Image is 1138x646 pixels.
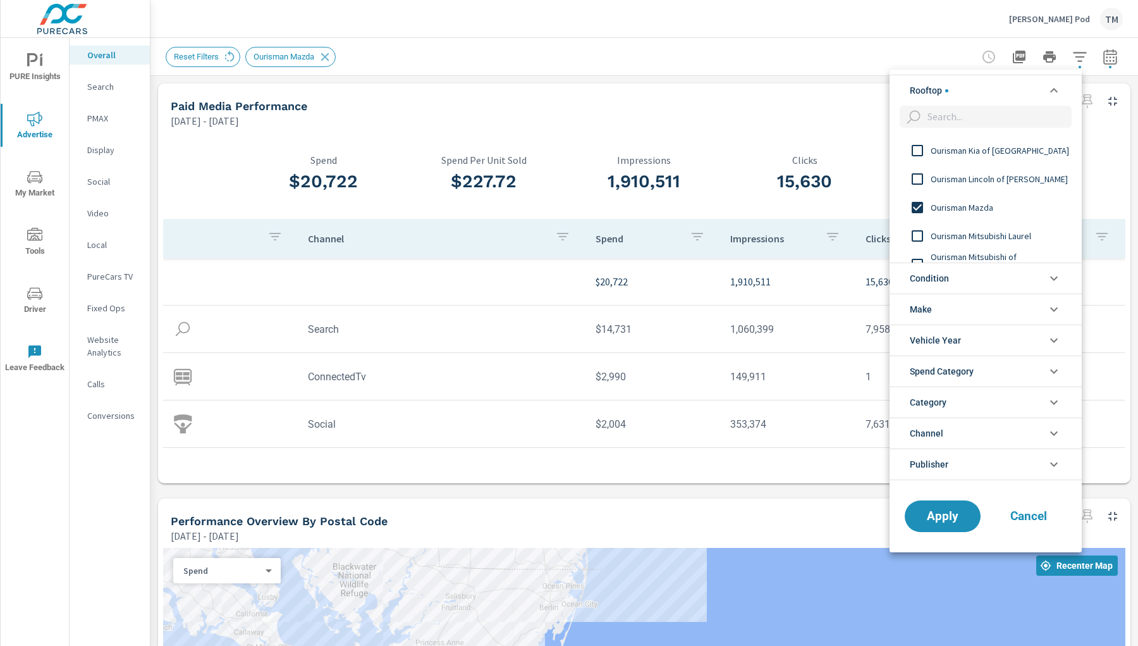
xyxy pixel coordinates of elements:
[890,193,1079,221] div: Ourisman Mazda
[910,263,949,294] span: Condition
[931,249,1069,280] span: Ourisman Mitsubishi of [PERSON_NAME][GEOGRAPHIC_DATA]
[890,221,1079,250] div: Ourisman Mitsubishi Laurel
[991,500,1067,532] button: Cancel
[910,325,961,356] span: Vehicle Year
[910,294,932,325] span: Make
[905,500,981,532] button: Apply
[910,449,948,480] span: Publisher
[910,75,948,106] span: Rooftop
[890,165,1079,193] div: Ourisman Lincoln of [PERSON_NAME]
[931,228,1069,244] span: Ourisman Mitsubishi Laurel
[931,143,1069,158] span: Ourisman Kia of [GEOGRAPHIC_DATA]
[931,200,1069,215] span: Ourisman Mazda
[917,511,968,522] span: Apply
[910,387,946,418] span: Category
[910,418,943,449] span: Channel
[890,136,1079,165] div: Ourisman Kia of [GEOGRAPHIC_DATA]
[910,356,974,387] span: Spend Category
[1003,511,1054,522] span: Cancel
[890,250,1079,278] div: Ourisman Mitsubishi of [PERSON_NAME][GEOGRAPHIC_DATA]
[922,106,1072,128] input: Search...
[931,171,1069,187] span: Ourisman Lincoln of [PERSON_NAME]
[890,70,1082,485] ul: filter options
